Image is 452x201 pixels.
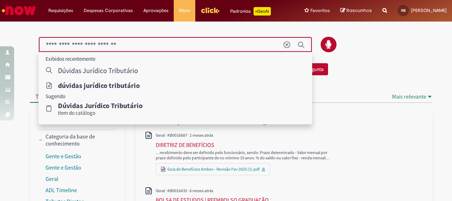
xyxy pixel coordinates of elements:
[143,7,168,14] span: Aprovações
[310,7,330,14] span: Favoritos
[411,7,447,13] span: [PERSON_NAME]
[401,8,406,13] span: NS
[346,7,372,14] span: Rascunhos
[1,4,37,18] img: ServiceNow
[254,7,271,16] p: +GenAi
[340,7,372,14] a: Rascunhos
[230,7,271,16] div: Padroniza
[179,7,190,14] span: More
[84,7,133,14] span: Despesas Corporativas
[201,5,220,16] img: click_logo_yellow_360x200.png
[48,7,73,14] span: Requisições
